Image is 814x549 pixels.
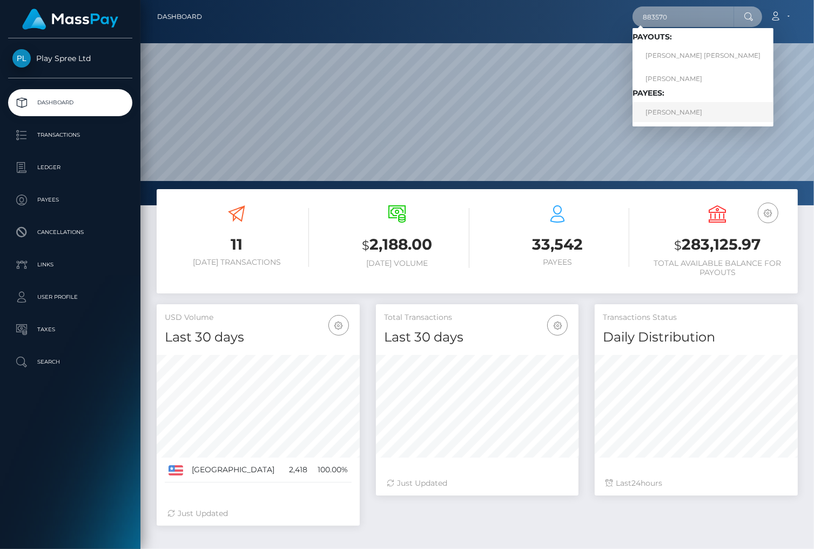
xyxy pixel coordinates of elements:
[165,258,309,267] h6: [DATE] Transactions
[22,9,118,30] img: MassPay Logo
[633,89,773,98] h6: Payees:
[12,354,128,370] p: Search
[311,458,351,483] td: 100.00%
[325,234,469,256] h3: 2,188.00
[167,508,349,519] div: Just Updated
[486,258,630,267] h6: Payees
[12,224,128,240] p: Cancellations
[8,349,132,376] a: Search
[8,53,132,63] span: Play Spree Ltd
[284,458,312,483] td: 2,418
[157,5,202,28] a: Dashboard
[631,478,641,488] span: 24
[8,186,132,213] a: Payees
[12,95,128,111] p: Dashboard
[486,234,630,255] h3: 33,542
[633,32,773,42] h6: Payouts:
[165,234,309,255] h3: 11
[633,69,773,89] a: [PERSON_NAME]
[387,478,568,489] div: Just Updated
[12,192,128,208] p: Payees
[645,259,790,277] h6: Total Available Balance for Payouts
[8,219,132,246] a: Cancellations
[362,238,369,253] small: $
[12,289,128,305] p: User Profile
[12,257,128,273] p: Links
[169,465,183,475] img: US.png
[188,458,284,483] td: [GEOGRAPHIC_DATA]
[633,102,773,122] a: [PERSON_NAME]
[12,159,128,176] p: Ledger
[12,127,128,143] p: Transactions
[603,312,790,323] h5: Transactions Status
[325,259,469,268] h6: [DATE] Volume
[8,122,132,149] a: Transactions
[645,234,790,256] h3: 283,125.97
[603,328,790,347] h4: Daily Distribution
[675,238,682,253] small: $
[12,322,128,338] p: Taxes
[8,89,132,116] a: Dashboard
[8,154,132,181] a: Ledger
[606,478,787,489] div: Last hours
[8,251,132,278] a: Links
[8,284,132,311] a: User Profile
[165,312,352,323] h5: USD Volume
[633,6,734,27] input: Search...
[165,328,352,347] h4: Last 30 days
[8,316,132,343] a: Taxes
[633,46,773,66] a: [PERSON_NAME] [PERSON_NAME]
[384,328,571,347] h4: Last 30 days
[384,312,571,323] h5: Total Transactions
[12,49,31,68] img: Play Spree Ltd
